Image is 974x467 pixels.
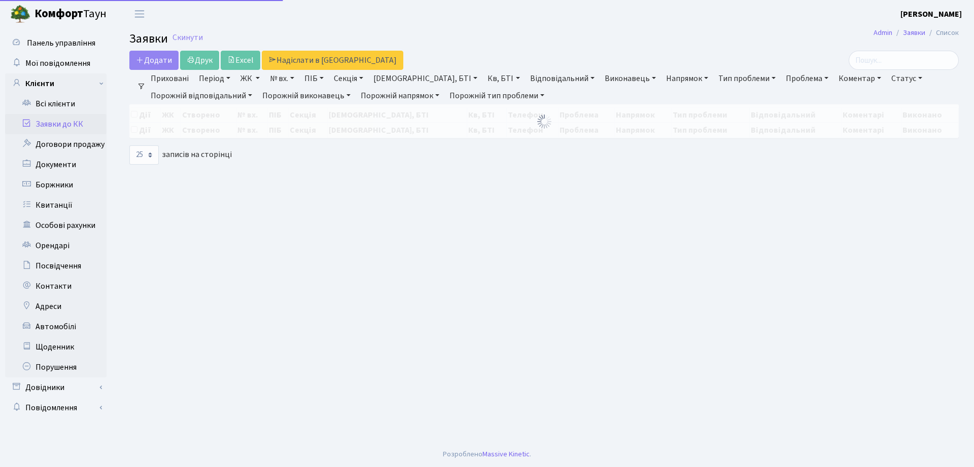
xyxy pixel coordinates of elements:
a: Excel [221,51,260,70]
a: Надіслати в [GEOGRAPHIC_DATA] [262,51,403,70]
a: Панель управління [5,33,107,53]
a: Особові рахунки [5,215,107,236]
li: Список [925,27,959,38]
span: Панель управління [27,37,95,49]
a: Скинути [172,33,203,43]
a: Виконавець [601,70,660,87]
a: Договори продажу [5,134,107,154]
a: Адреси [5,296,107,317]
a: Порожній виконавець [258,87,355,104]
a: [PERSON_NAME] [900,8,962,20]
input: Пошук... [849,51,959,70]
a: № вх. [266,70,298,87]
a: Щоденник [5,337,107,357]
a: Проблема [782,70,832,87]
a: Повідомлення [5,398,107,418]
a: Статус [887,70,926,87]
span: Додати [136,55,172,66]
img: Обробка... [536,113,552,130]
a: Порожній відповідальний [147,87,256,104]
button: Переключити навігацію [127,6,152,22]
a: [DEMOGRAPHIC_DATA], БТІ [369,70,481,87]
span: Мої повідомлення [25,58,90,69]
a: Документи [5,154,107,175]
a: Заявки до КК [5,114,107,134]
a: Відповідальний [526,70,599,87]
span: Таун [34,6,107,23]
a: Всі клієнти [5,94,107,114]
label: записів на сторінці [129,145,232,165]
span: Заявки [129,30,168,48]
a: Автомобілі [5,317,107,337]
select: записів на сторінці [129,145,159,165]
div: Розроблено . [443,449,531,460]
img: logo.png [10,4,30,24]
a: Додати [129,51,179,70]
a: Кв, БТІ [483,70,524,87]
a: ПІБ [300,70,328,87]
a: Боржники [5,175,107,195]
a: Довідники [5,377,107,398]
a: Період [195,70,234,87]
a: Приховані [147,70,193,87]
nav: breadcrumb [858,22,974,44]
a: ЖК [236,70,264,87]
a: Мої повідомлення [5,53,107,73]
a: Admin [874,27,892,38]
a: Квитанції [5,195,107,215]
a: Порожній напрямок [357,87,443,104]
a: Massive Kinetic [482,449,530,459]
a: Контакти [5,276,107,296]
a: Коментар [834,70,885,87]
a: Порушення [5,357,107,377]
a: Заявки [903,27,925,38]
b: Комфорт [34,6,83,22]
a: Тип проблеми [714,70,780,87]
b: [PERSON_NAME] [900,9,962,20]
a: Секція [330,70,367,87]
a: Друк [180,51,219,70]
a: Порожній тип проблеми [445,87,548,104]
a: Клієнти [5,73,107,94]
a: Посвідчення [5,256,107,276]
a: Напрямок [662,70,712,87]
a: Орендарі [5,236,107,256]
